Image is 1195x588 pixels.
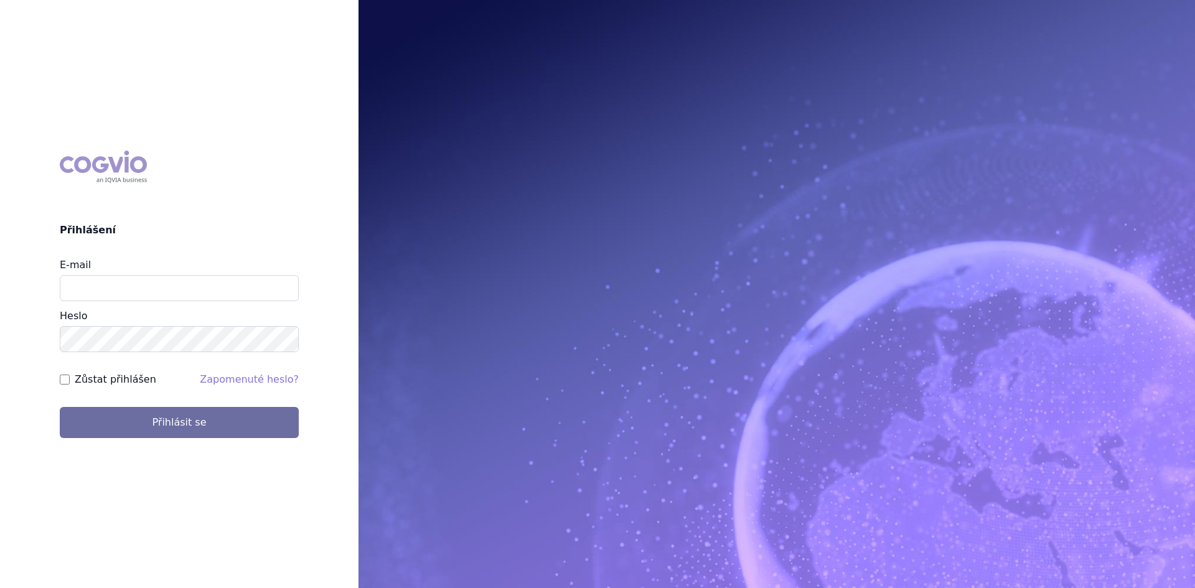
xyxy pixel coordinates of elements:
label: Zůstat přihlášen [75,372,156,387]
a: Zapomenuté heslo? [200,373,299,385]
label: E-mail [60,259,91,271]
button: Přihlásit se [60,407,299,438]
label: Heslo [60,310,87,322]
h2: Přihlášení [60,223,299,238]
div: COGVIO [60,151,147,183]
